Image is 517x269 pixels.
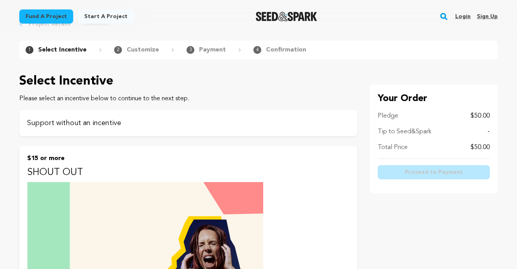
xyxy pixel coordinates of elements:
a: Seed&Spark Homepage [256,12,318,21]
p: Pledge [378,111,398,121]
p: $50.00 [471,143,490,152]
p: $50.00 [471,111,490,121]
p: - [487,127,490,136]
p: Select Incentive [38,45,87,55]
a: Fund a project [19,9,73,24]
p: Confirmation [266,45,306,55]
span: Proceed to Payment [405,168,463,176]
span: 1 [26,46,33,54]
a: Login [455,10,471,23]
p: Your Order [378,92,490,105]
span: 4 [253,46,261,54]
a: Sign up [477,10,498,23]
button: Proceed to Payment [378,165,490,179]
span: 2 [114,46,122,54]
p: Select Incentive [19,72,357,91]
p: Support without an incentive [27,118,349,129]
p: $15 or more [27,154,349,163]
span: 3 [186,46,194,54]
p: Customize [127,45,159,55]
a: Start a project [78,9,134,24]
p: Tip to Seed&Spark [378,127,431,136]
p: Total Price [378,143,408,152]
p: Payment [199,45,226,55]
img: Seed&Spark Logo Dark Mode [256,12,318,21]
p: SHOUT OUT [27,166,349,179]
p: Please select an incentive below to continue to the next step. [19,94,357,103]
